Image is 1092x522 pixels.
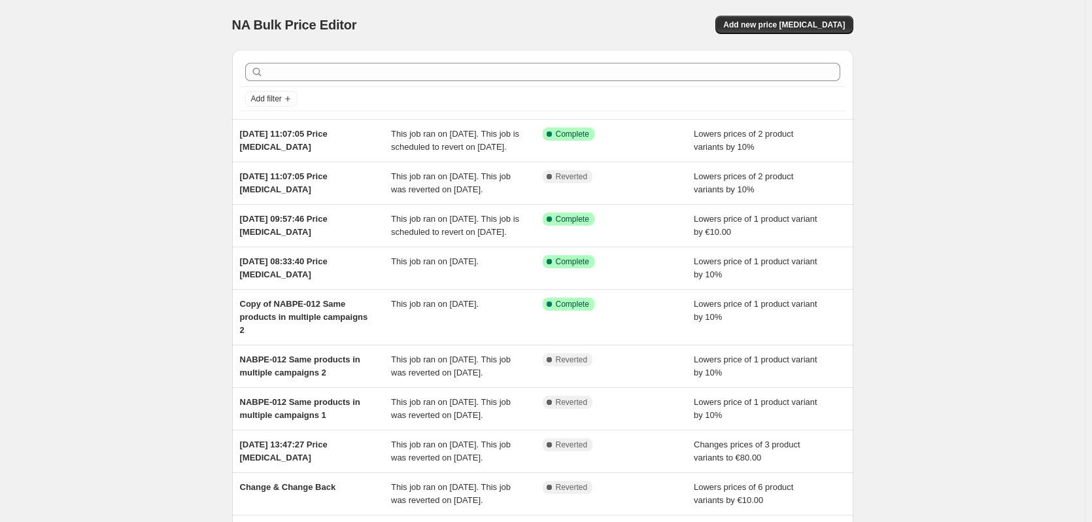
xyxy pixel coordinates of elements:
[240,129,328,152] span: [DATE] 11:07:05 Price [MEDICAL_DATA]
[240,355,360,377] span: NABPE-012 Same products in multiple campaigns 2
[556,129,589,139] span: Complete
[556,171,588,182] span: Reverted
[391,440,511,462] span: This job ran on [DATE]. This job was reverted on [DATE].
[694,355,817,377] span: Lowers price of 1 product variant by 10%
[391,355,511,377] span: This job ran on [DATE]. This job was reverted on [DATE].
[240,482,336,492] span: Change & Change Back
[240,256,328,279] span: [DATE] 08:33:40 Price [MEDICAL_DATA]
[251,94,282,104] span: Add filter
[391,256,479,266] span: This job ran on [DATE].
[240,171,328,194] span: [DATE] 11:07:05 Price [MEDICAL_DATA]
[723,20,845,30] span: Add new price [MEDICAL_DATA]
[240,299,368,335] span: Copy of NABPE-012 Same products in multiple campaigns 2
[240,440,328,462] span: [DATE] 13:47:27 Price [MEDICAL_DATA]
[240,214,328,237] span: [DATE] 09:57:46 Price [MEDICAL_DATA]
[715,16,853,34] button: Add new price [MEDICAL_DATA]
[391,299,479,309] span: This job ran on [DATE].
[391,129,519,152] span: This job ran on [DATE]. This job is scheduled to revert on [DATE].
[694,171,793,194] span: Lowers prices of 2 product variants by 10%
[556,482,588,493] span: Reverted
[556,214,589,224] span: Complete
[694,129,793,152] span: Lowers prices of 2 product variants by 10%
[391,214,519,237] span: This job ran on [DATE]. This job is scheduled to revert on [DATE].
[391,397,511,420] span: This job ran on [DATE]. This job was reverted on [DATE].
[556,256,589,267] span: Complete
[232,18,357,32] span: NA Bulk Price Editor
[240,397,360,420] span: NABPE-012 Same products in multiple campaigns 1
[694,214,817,237] span: Lowers price of 1 product variant by €10.00
[694,299,817,322] span: Lowers price of 1 product variant by 10%
[556,299,589,309] span: Complete
[694,256,817,279] span: Lowers price of 1 product variant by 10%
[556,440,588,450] span: Reverted
[694,440,800,462] span: Changes prices of 3 product variants to €80.00
[391,171,511,194] span: This job ran on [DATE]. This job was reverted on [DATE].
[245,91,298,107] button: Add filter
[556,397,588,408] span: Reverted
[556,355,588,365] span: Reverted
[694,397,817,420] span: Lowers price of 1 product variant by 10%
[391,482,511,505] span: This job ran on [DATE]. This job was reverted on [DATE].
[694,482,793,505] span: Lowers prices of 6 product variants by €10.00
